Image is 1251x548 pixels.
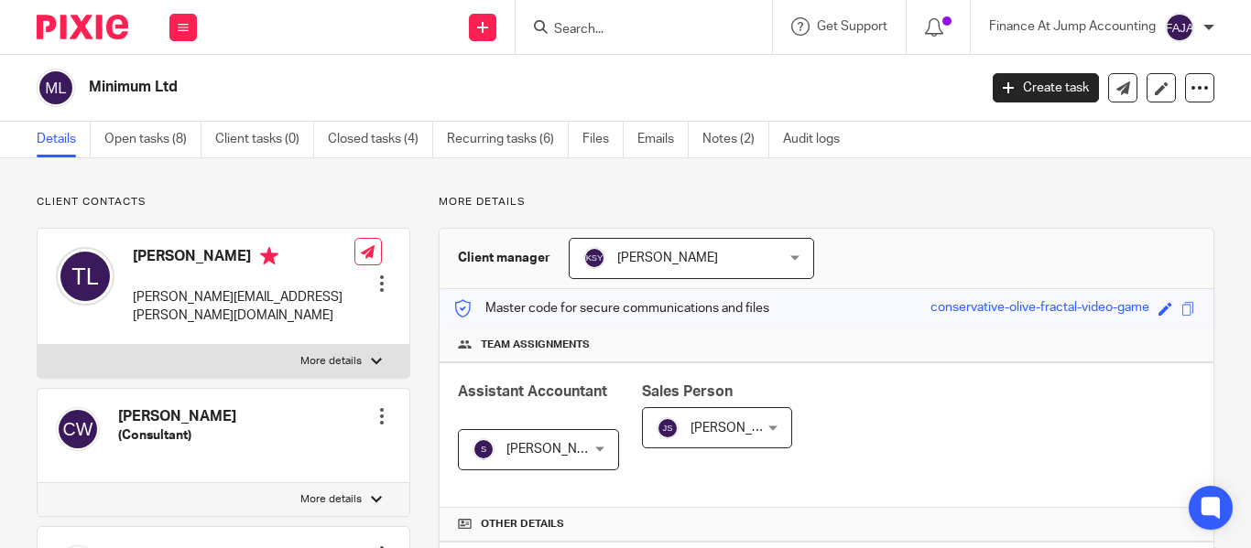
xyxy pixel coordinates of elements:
[473,438,495,460] img: svg%3E
[56,247,114,306] img: svg%3E
[447,122,569,157] a: Recurring tasks (6)
[637,122,689,157] a: Emails
[930,298,1149,319] div: conservative-olive-fractal-video-game
[439,195,1214,210] p: More details
[300,354,362,369] p: More details
[453,299,769,317] p: Master code for secure communications and files
[458,384,607,399] span: Assistant Accountant
[56,407,100,451] img: svg%3E
[481,517,564,532] span: Other details
[657,417,679,439] img: svg%3E
[506,443,618,456] span: [PERSON_NAME] R
[300,492,362,507] p: More details
[583,247,605,269] img: svg%3E
[37,122,91,157] a: Details
[989,17,1156,36] p: Finance At Jump Accounting
[89,78,790,97] h2: Minimum Ltd
[328,122,433,157] a: Closed tasks (4)
[552,22,717,38] input: Search
[37,15,128,39] img: Pixie
[481,338,590,352] span: Team assignments
[817,20,887,33] span: Get Support
[642,384,733,399] span: Sales Person
[702,122,769,157] a: Notes (2)
[1165,13,1194,42] img: svg%3E
[783,122,854,157] a: Audit logs
[37,69,75,107] img: svg%3E
[133,288,354,326] p: [PERSON_NAME][EMAIL_ADDRESS][PERSON_NAME][DOMAIN_NAME]
[133,247,354,270] h4: [PERSON_NAME]
[691,422,791,435] span: [PERSON_NAME]
[104,122,201,157] a: Open tasks (8)
[215,122,314,157] a: Client tasks (0)
[118,426,236,445] h5: (Consultant)
[458,249,550,267] h3: Client manager
[260,247,278,265] i: Primary
[993,73,1099,102] a: Create task
[582,122,624,157] a: Files
[118,407,236,426] h4: [PERSON_NAME]
[37,195,410,210] p: Client contacts
[617,252,718,264] span: [PERSON_NAME]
